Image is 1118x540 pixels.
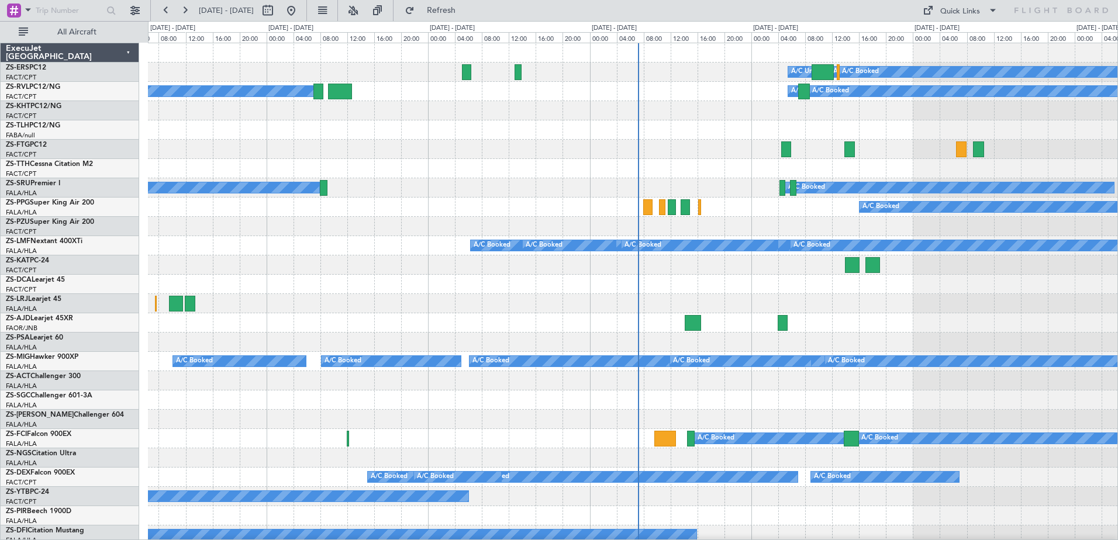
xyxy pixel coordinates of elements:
div: 08:00 [320,32,347,43]
button: All Aircraft [13,23,127,41]
span: Refresh [417,6,466,15]
span: ZS-TLH [6,122,29,129]
div: 00:00 [1075,32,1102,43]
span: ZS-NGS [6,450,32,457]
div: 12:00 [186,32,213,43]
a: ZS-SGCChallenger 601-3A [6,392,92,399]
span: All Aircraft [30,28,123,36]
div: 20:00 [724,32,751,43]
a: ZS-TTHCessna Citation M2 [6,161,93,168]
div: [DATE] - [DATE] [150,23,195,33]
div: [DATE] - [DATE] [753,23,798,33]
div: 04:00 [294,32,320,43]
div: A/C Booked [828,352,865,370]
div: A/C Booked [371,468,408,486]
div: 12:00 [994,32,1021,43]
span: ZS-LMF [6,238,30,245]
span: [DATE] - [DATE] [199,5,254,16]
span: ZS-DCA [6,276,32,283]
span: ZS-AJD [6,315,30,322]
a: ZS-KHTPC12/NG [6,103,61,110]
a: ZS-ACTChallenger 300 [6,373,81,380]
button: Refresh [399,1,470,20]
a: FALA/HLA [6,362,37,371]
div: [DATE] - [DATE] [915,23,960,33]
div: [DATE] - [DATE] [268,23,313,33]
div: A/C Booked [842,63,879,81]
span: ZS-SRU [6,180,30,187]
span: ZS-KAT [6,257,30,264]
div: 16:00 [698,32,724,43]
a: ZS-FCIFalcon 900EX [6,431,71,438]
span: ZS-TTH [6,161,30,168]
div: A/C Booked [526,237,563,254]
a: ZS-ERSPC12 [6,64,46,71]
div: 00:00 [590,32,617,43]
div: A/C Booked [788,179,825,196]
div: A/C Booked [472,352,509,370]
a: FALA/HLA [6,189,37,198]
div: 00:00 [751,32,778,43]
span: ZS-ACT [6,373,30,380]
a: ZS-[PERSON_NAME]Challenger 604 [6,411,124,418]
a: FACT/CPT [6,112,36,120]
span: ZS-MIG [6,354,30,361]
span: ZS-FCI [6,431,27,438]
div: 12:00 [509,32,536,43]
div: 20:00 [563,32,589,43]
div: 08:00 [644,32,671,43]
span: ZS-FTG [6,141,30,148]
div: 20:00 [401,32,428,43]
a: ZS-SRUPremier I [6,180,60,187]
div: 08:00 [805,32,832,43]
span: ZS-PSA [6,334,30,341]
div: Quick Links [940,6,980,18]
span: ZS-SGC [6,392,30,399]
div: 00:00 [913,32,940,43]
a: ZS-DCALearjet 45 [6,276,65,283]
div: 20:00 [886,32,913,43]
div: A/C Booked [474,237,510,254]
a: ZS-PZUSuper King Air 200 [6,219,94,226]
a: FACT/CPT [6,285,36,294]
span: ZS-KHT [6,103,30,110]
div: 16:00 [536,32,563,43]
a: FALA/HLA [6,401,37,410]
div: 04:00 [940,32,967,43]
a: FACT/CPT [6,150,36,159]
a: ZS-PIRBeech 1900D [6,508,71,515]
a: ZS-TLHPC12/NG [6,122,60,129]
a: ZS-MIGHawker 900XP [6,354,78,361]
a: ZS-RVLPC12/NG [6,84,60,91]
a: FACT/CPT [6,73,36,82]
a: ZS-PSALearjet 60 [6,334,63,341]
div: 12:00 [671,32,698,43]
a: FACT/CPT [6,266,36,275]
input: Trip Number [36,2,103,19]
div: 12:00 [347,32,374,43]
button: Quick Links [917,1,1003,20]
div: 08:00 [967,32,994,43]
span: ZS-[PERSON_NAME] [6,411,74,418]
a: ZS-LMFNextant 400XTi [6,238,82,245]
div: 08:00 [482,32,509,43]
a: FACT/CPT [6,478,36,487]
a: FALA/HLA [6,517,37,525]
a: FALA/HLA [6,382,37,390]
a: FALA/HLA [6,247,37,255]
span: ZS-DFI [6,527,27,534]
div: A/C Booked [862,198,899,216]
a: FABA/null [6,131,35,140]
div: A/C Booked [624,237,661,254]
a: FALA/HLA [6,439,37,448]
a: FALA/HLA [6,343,37,352]
span: ZS-YTB [6,489,30,496]
div: A/C Booked [176,352,213,370]
div: A/C Booked [325,352,361,370]
a: FALA/HLA [6,459,37,468]
div: 16:00 [859,32,886,43]
div: 04:00 [617,32,644,43]
span: ZS-LRJ [6,296,28,303]
a: ZS-DFICitation Mustang [6,527,84,534]
div: 04:00 [778,32,805,43]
